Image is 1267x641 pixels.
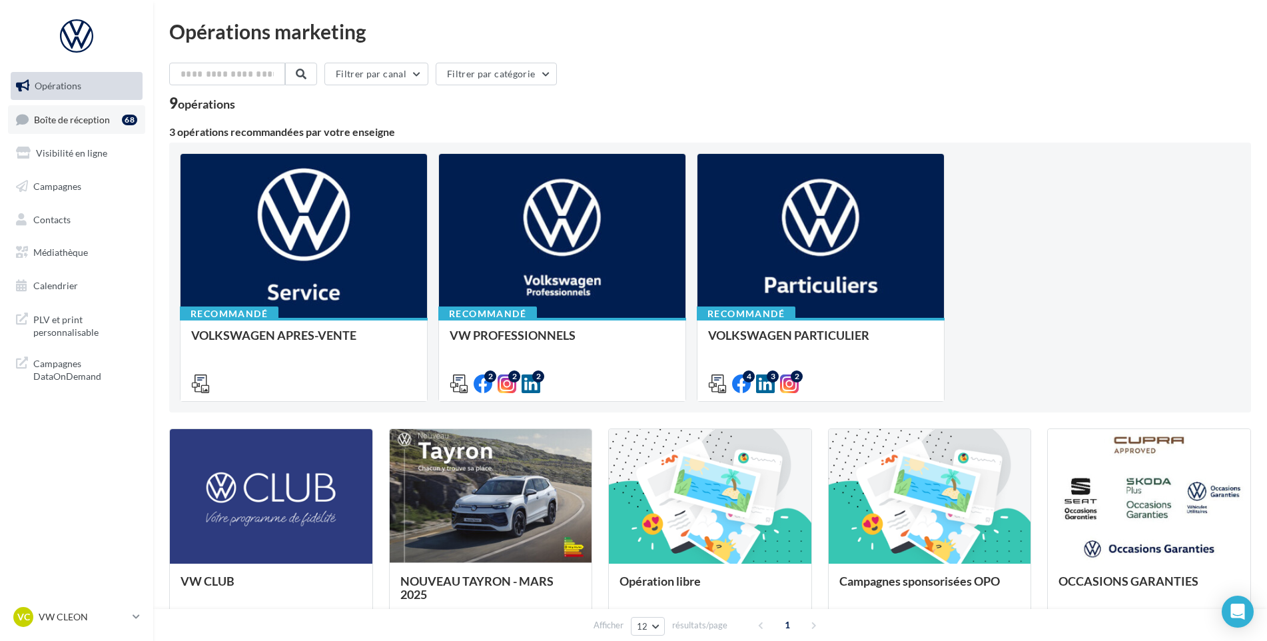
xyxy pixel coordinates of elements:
button: Filtrer par catégorie [436,63,557,85]
div: 3 opérations recommandées par votre enseigne [169,127,1251,137]
span: OCCASIONS GARANTIES [1058,574,1198,588]
button: Filtrer par canal [324,63,428,85]
span: Afficher [594,619,624,632]
a: PLV et print personnalisable [8,305,145,344]
div: Recommandé [697,307,795,321]
span: PLV et print personnalisable [33,311,137,339]
span: 1 [777,614,798,636]
div: 2 [791,370,803,382]
div: 2 [508,370,520,382]
span: Campagnes [33,181,81,192]
a: Contacts [8,206,145,234]
span: Médiathèque [33,247,88,258]
span: Opération libre [620,574,701,588]
div: 68 [122,115,137,125]
div: 3 [767,370,779,382]
span: VW PROFESSIONNELS [450,328,576,342]
div: Recommandé [438,307,537,321]
button: 12 [631,617,665,636]
span: Contacts [33,213,71,225]
a: VC VW CLEON [11,604,143,630]
a: Calendrier [8,272,145,300]
span: Calendrier [33,280,78,291]
span: Campagnes sponsorisées OPO [839,574,1000,588]
div: opérations [178,98,235,110]
span: VC [17,610,30,624]
div: Open Intercom Messenger [1222,596,1254,628]
a: Campagnes [8,173,145,201]
a: Boîte de réception68 [8,105,145,134]
a: Visibilité en ligne [8,139,145,167]
span: VOLKSWAGEN APRES-VENTE [191,328,356,342]
div: 9 [169,96,235,111]
span: 12 [637,621,648,632]
a: Médiathèque [8,239,145,267]
span: NOUVEAU TAYRON - MARS 2025 [400,574,554,602]
p: VW CLEON [39,610,127,624]
a: Opérations [8,72,145,100]
span: Boîte de réception [34,113,110,125]
div: 4 [743,370,755,382]
span: Opérations [35,80,81,91]
span: Visibilité en ligne [36,147,107,159]
span: Campagnes DataOnDemand [33,354,137,383]
div: 2 [532,370,544,382]
div: Opérations marketing [169,21,1251,41]
span: VW CLUB [181,574,234,588]
div: 2 [484,370,496,382]
span: VOLKSWAGEN PARTICULIER [708,328,869,342]
a: Campagnes DataOnDemand [8,349,145,388]
div: Recommandé [180,307,278,321]
span: résultats/page [672,619,727,632]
